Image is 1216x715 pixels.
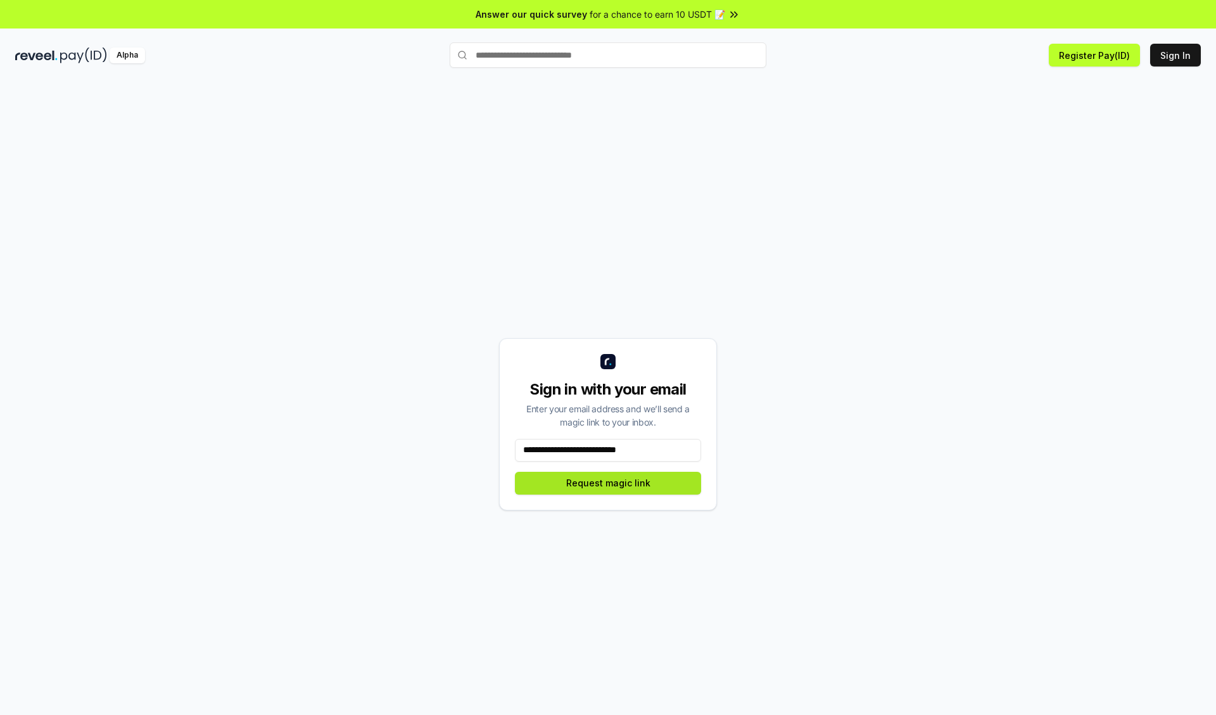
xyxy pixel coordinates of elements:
button: Sign In [1150,44,1201,66]
span: for a chance to earn 10 USDT 📝 [590,8,725,21]
div: Enter your email address and we’ll send a magic link to your inbox. [515,402,701,429]
button: Register Pay(ID) [1049,44,1140,66]
div: Sign in with your email [515,379,701,400]
img: logo_small [600,354,616,369]
button: Request magic link [515,472,701,495]
img: reveel_dark [15,47,58,63]
span: Answer our quick survey [476,8,587,21]
img: pay_id [60,47,107,63]
div: Alpha [110,47,145,63]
